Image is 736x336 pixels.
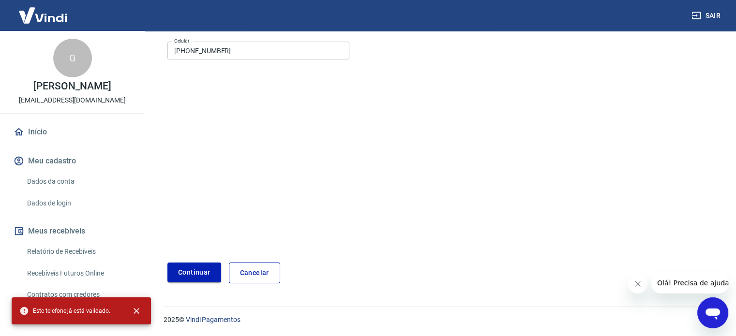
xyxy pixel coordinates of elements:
[651,272,728,293] iframe: Mensagem da empresa
[6,7,81,15] span: Olá! Precisa de ajuda?
[23,172,133,191] a: Dados da conta
[164,315,713,325] p: 2025 ©
[167,263,221,282] button: Continuar
[23,193,133,213] a: Dados de login
[174,37,190,44] label: Celular
[628,274,647,293] iframe: Fechar mensagem
[23,242,133,262] a: Relatório de Recebíveis
[12,220,133,242] button: Meus recebíveis
[53,39,92,77] div: G
[23,263,133,283] a: Recebíveis Futuros Online
[126,300,147,321] button: close
[19,306,110,316] span: Este telefone já está validado.
[229,263,280,283] a: Cancelar
[23,285,133,305] a: Contratos com credores
[697,297,728,328] iframe: Botão para abrir a janela de mensagens
[12,150,133,172] button: Meu cadastro
[12,0,75,30] img: Vindi
[690,7,724,25] button: Sair
[186,316,240,323] a: Vindi Pagamentos
[33,81,111,91] p: [PERSON_NAME]
[12,121,133,143] a: Início
[19,95,126,105] p: [EMAIL_ADDRESS][DOMAIN_NAME]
